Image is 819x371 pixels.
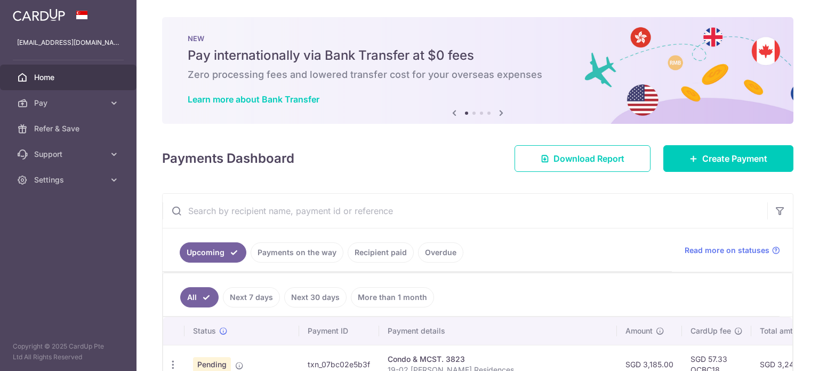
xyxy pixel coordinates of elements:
[34,149,105,160] span: Support
[760,326,795,336] span: Total amt.
[418,242,463,263] a: Overdue
[299,317,379,345] th: Payment ID
[162,17,793,124] img: Bank transfer banner
[188,68,768,81] h6: Zero processing fees and lowered transfer cost for your overseas expenses
[34,98,105,108] span: Pay
[379,317,617,345] th: Payment details
[180,242,246,263] a: Upcoming
[553,152,624,165] span: Download Report
[351,287,434,307] a: More than 1 month
[162,149,294,168] h4: Payments Dashboard
[702,152,767,165] span: Create Payment
[188,94,319,105] a: Learn more about Bank Transfer
[388,354,608,365] div: Condo & MCST. 3823
[188,47,768,64] h5: Pay internationally via Bank Transfer at $0 fees
[34,123,105,134] span: Refer & Save
[663,145,793,172] a: Create Payment
[13,9,65,21] img: CardUp
[34,175,105,185] span: Settings
[17,37,119,48] p: [EMAIL_ADDRESS][DOMAIN_NAME]
[685,245,780,256] a: Read more on statuses
[625,326,653,336] span: Amount
[690,326,731,336] span: CardUp fee
[223,287,280,307] a: Next 7 days
[188,34,768,43] p: NEW
[284,287,347,307] a: Next 30 days
[180,287,219,307] a: All
[251,242,343,263] a: Payments on the way
[34,72,105,83] span: Home
[193,326,216,336] span: Status
[163,194,767,228] input: Search by recipient name, payment id or reference
[685,245,769,256] span: Read more on statuses
[515,145,651,172] a: Download Report
[348,242,414,263] a: Recipient paid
